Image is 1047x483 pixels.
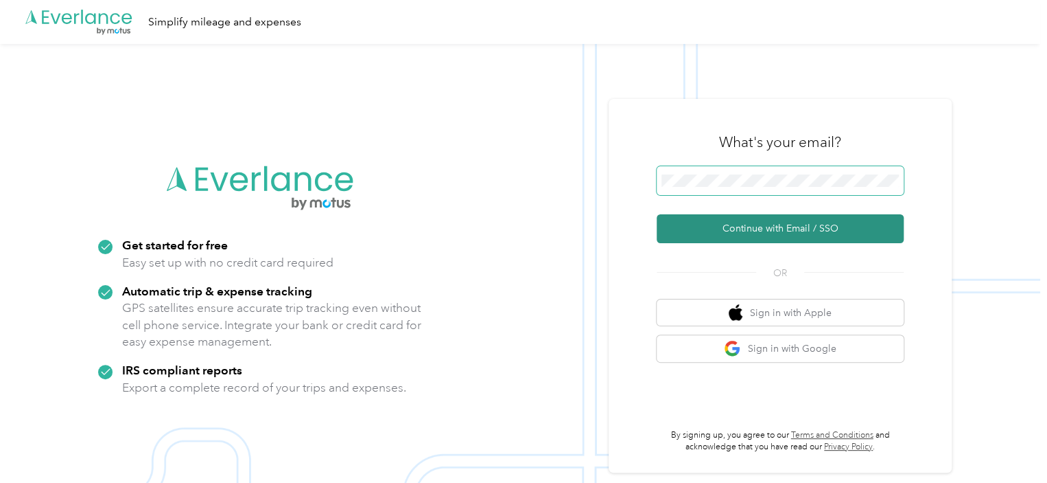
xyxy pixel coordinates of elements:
strong: IRS compliant reports [122,363,242,377]
a: Privacy Policy [824,442,873,452]
button: apple logoSign in with Apple [657,300,904,326]
h3: What's your email? [719,133,841,152]
p: By signing up, you agree to our and acknowledge that you have read our . [657,429,904,453]
img: google logo [724,340,741,357]
p: Export a complete record of your trips and expenses. [122,379,406,396]
img: apple logo [729,304,742,322]
strong: Automatic trip & expense tracking [122,284,312,298]
p: GPS satellites ensure accurate trip tracking even without cell phone service. Integrate your bank... [122,300,422,350]
div: Simplify mileage and expenses [148,14,301,31]
button: Continue with Email / SSO [657,214,904,243]
strong: Get started for free [122,238,228,252]
a: Terms and Conditions [791,430,873,440]
button: google logoSign in with Google [657,335,904,362]
p: Easy set up with no credit card required [122,254,333,271]
span: OR [756,266,804,280]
